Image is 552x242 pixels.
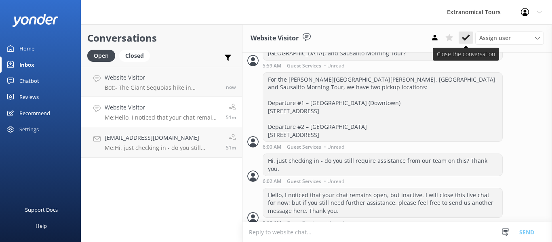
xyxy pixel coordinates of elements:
[81,97,242,127] a: Website VisitorMe:Hello, I noticed that your chat remains open, but inactive. I will close this l...
[287,145,321,149] span: Guest Services
[19,89,39,105] div: Reviews
[263,188,502,218] div: Hello, I noticed that your chat remains open, but inactive. I will close this live chat for now; ...
[119,50,150,62] div: Closed
[25,202,58,218] div: Support Docs
[19,57,34,73] div: Inbox
[287,221,321,225] span: Guest Services
[81,127,242,158] a: [EMAIL_ADDRESS][DOMAIN_NAME]Me:Hi, just checking in - do you still require assistance from our te...
[81,67,242,97] a: Website VisitorBot:- The Giant Sequoias hike in [GEOGRAPHIC_DATA] is a 2-mile round trip on a pav...
[105,144,220,152] p: Me: Hi, just checking in - do you still require assistance from our team on this? Thank you.
[263,154,502,175] div: Hi, just checking in - do you still require assistance from our team on this? Thank you.
[479,34,511,42] span: Assign user
[226,114,236,121] span: Aug 30 2025 06:10pm (UTC -07:00) America/Tijuana
[263,63,503,68] div: Aug 30 2025 02:59pm (UTC -07:00) America/Tijuana
[226,144,236,151] span: Aug 30 2025 06:09pm (UTC -07:00) America/Tijuana
[119,51,154,60] a: Closed
[19,121,39,137] div: Settings
[19,105,50,121] div: Recommend
[324,221,344,225] span: • Unread
[105,73,220,82] h4: Website Visitor
[324,145,344,149] span: • Unread
[324,179,344,184] span: • Unread
[251,33,299,44] h3: Website Visitor
[12,14,59,27] img: yonder-white-logo.png
[263,178,503,184] div: Aug 30 2025 03:02pm (UTC -07:00) America/Tijuana
[263,220,503,225] div: Aug 30 2025 06:10pm (UTC -07:00) America/Tijuana
[475,32,544,44] div: Assign User
[263,73,502,142] div: For the [PERSON_NAME][GEOGRAPHIC_DATA][PERSON_NAME], [GEOGRAPHIC_DATA], and Sausalito Morning Tou...
[263,145,281,149] strong: 6:00 AM
[87,30,236,46] h2: Conversations
[287,179,321,184] span: Guest Services
[36,218,47,234] div: Help
[324,63,344,68] span: • Unread
[105,133,220,142] h4: [EMAIL_ADDRESS][DOMAIN_NAME]
[87,51,119,60] a: Open
[19,73,39,89] div: Chatbot
[263,221,281,225] strong: 9:10 AM
[263,144,503,149] div: Aug 30 2025 03:00pm (UTC -07:00) America/Tijuana
[87,50,115,62] div: Open
[263,179,281,184] strong: 6:02 AM
[263,63,281,68] strong: 5:59 AM
[287,63,321,68] span: Guest Services
[19,40,34,57] div: Home
[226,84,236,90] span: Aug 30 2025 07:00pm (UTC -07:00) America/Tijuana
[105,84,220,91] p: Bot: - The Giant Sequoias hike in [GEOGRAPHIC_DATA] is a 2-mile round trip on a paved trail with ...
[105,103,220,112] h4: Website Visitor
[105,114,220,121] p: Me: Hello, I noticed that your chat remains open, but inactive. I will close this live chat for n...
